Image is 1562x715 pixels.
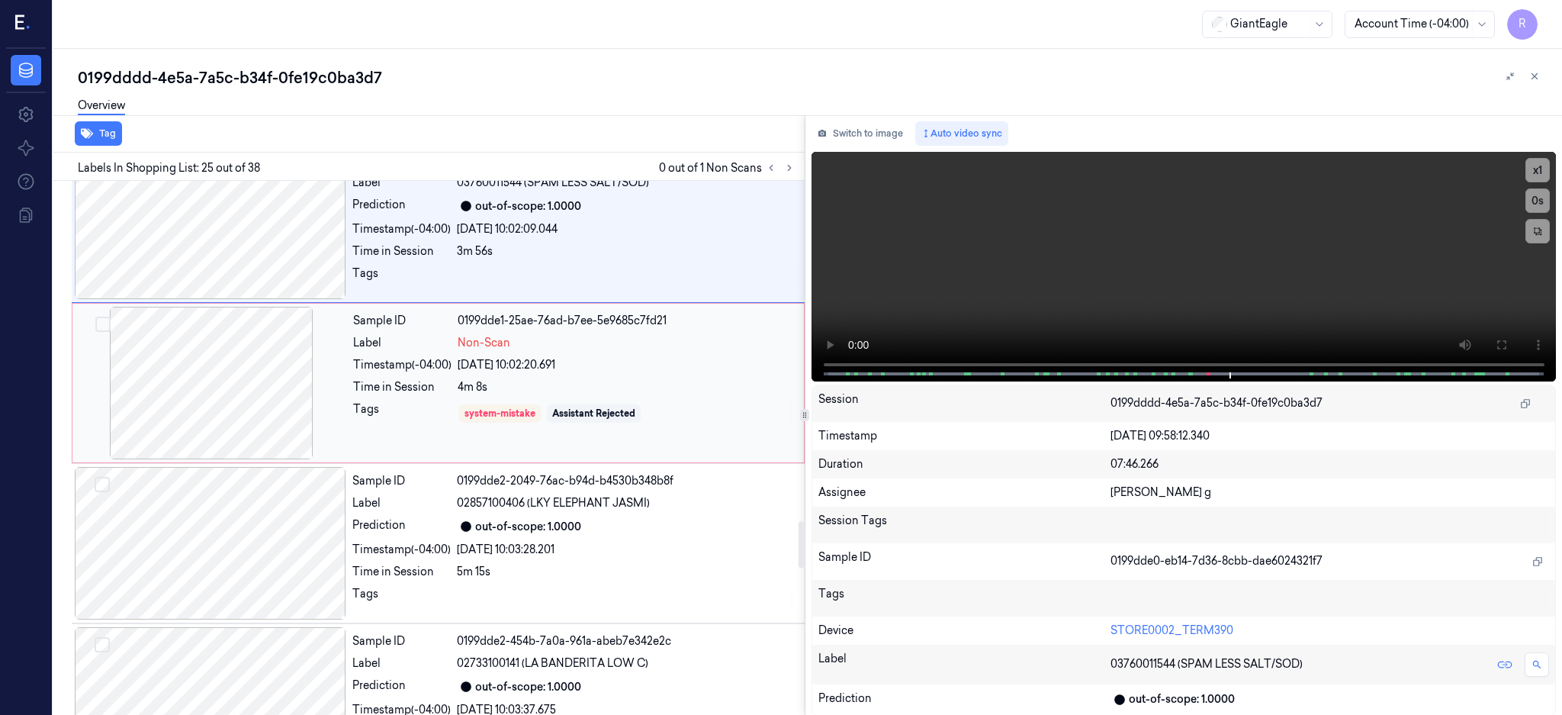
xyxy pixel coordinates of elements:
div: Prediction [818,691,1110,709]
span: Labels In Shopping List: 25 out of 38 [78,160,260,176]
div: Label [352,495,451,511]
div: Sample ID [818,549,1110,574]
div: Time in Session [352,243,451,259]
span: 02733100141 (LA BANDERITA LOW C) [457,655,648,672]
div: Tags [353,401,452,426]
div: [DATE] 09:58:12.340 [1110,428,1549,444]
div: Duration [818,456,1110,472]
div: out-of-scope: 1.0000 [475,519,581,535]
div: 4m 8s [458,379,795,395]
div: Assignee [818,485,1110,501]
div: 3m 56s [457,243,795,259]
div: 0199dde2-454b-7a0a-961a-abeb7e342e2c [457,633,795,649]
div: Session [818,391,1110,416]
div: 5m 15s [457,564,795,580]
div: [DATE] 10:03:28.201 [457,542,795,558]
div: Timestamp [818,428,1110,444]
div: [PERSON_NAME] g [1110,485,1549,501]
div: Sample ID [353,313,452,329]
div: Sample ID [352,633,451,649]
div: Sample ID [352,473,451,489]
div: out-of-scope: 1.0000 [475,198,581,214]
div: out-of-scope: 1.0000 [475,679,581,695]
div: Device [818,623,1110,639]
div: Label [353,335,452,351]
div: STORE0002_TERM390 [1110,623,1549,639]
div: Tags [352,266,451,290]
span: 0 out of 1 Non Scans [659,159,799,177]
div: Time in Session [352,564,451,580]
span: 02857100406 (LKY ELEPHANT JASMI) [457,495,650,511]
span: 0199dde0-eb14-7d36-8cbb-dae6024321f7 [1110,553,1323,569]
div: Timestamp (-04:00) [352,542,451,558]
div: 07:46.266 [1110,456,1549,472]
button: Select row [95,477,110,492]
button: x1 [1525,158,1550,182]
div: Label [818,651,1110,678]
span: Non-Scan [458,335,510,351]
span: 03760011544 (SPAM LESS SALT/SOD) [1110,656,1303,672]
a: Overview [78,98,125,115]
div: Label [352,175,451,191]
div: Prediction [352,197,451,215]
div: 0199dddd-4e5a-7a5c-b34f-0fe19c0ba3d7 [78,67,1550,89]
button: Select row [95,317,111,332]
div: Label [352,655,451,672]
div: Timestamp (-04:00) [352,221,451,237]
span: 0199dddd-4e5a-7a5c-b34f-0fe19c0ba3d7 [1110,395,1323,411]
div: Tags [818,586,1110,610]
div: Assistant Rejected [552,407,635,420]
div: 0199dde1-25ae-76ad-b7ee-5e9685c7fd21 [458,313,795,329]
button: Tag [75,121,122,146]
div: [DATE] 10:02:20.691 [458,357,795,373]
div: system-mistake [464,407,535,420]
div: Prediction [352,517,451,536]
button: 0s [1525,188,1550,213]
button: R [1507,9,1538,40]
div: [DATE] 10:02:09.044 [457,221,795,237]
div: Timestamp (-04:00) [353,357,452,373]
button: Auto video sync [915,121,1008,146]
div: Session Tags [818,513,1110,537]
div: Prediction [352,678,451,696]
div: Time in Session [353,379,452,395]
div: 0199dde2-2049-76ac-b94d-b4530b348b8f [457,473,795,489]
div: Tags [352,586,451,610]
span: 03760011544 (SPAM LESS SALT/SOD) [457,175,649,191]
button: Switch to image [812,121,909,146]
button: Select row [95,637,110,652]
div: out-of-scope: 1.0000 [1129,691,1235,707]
